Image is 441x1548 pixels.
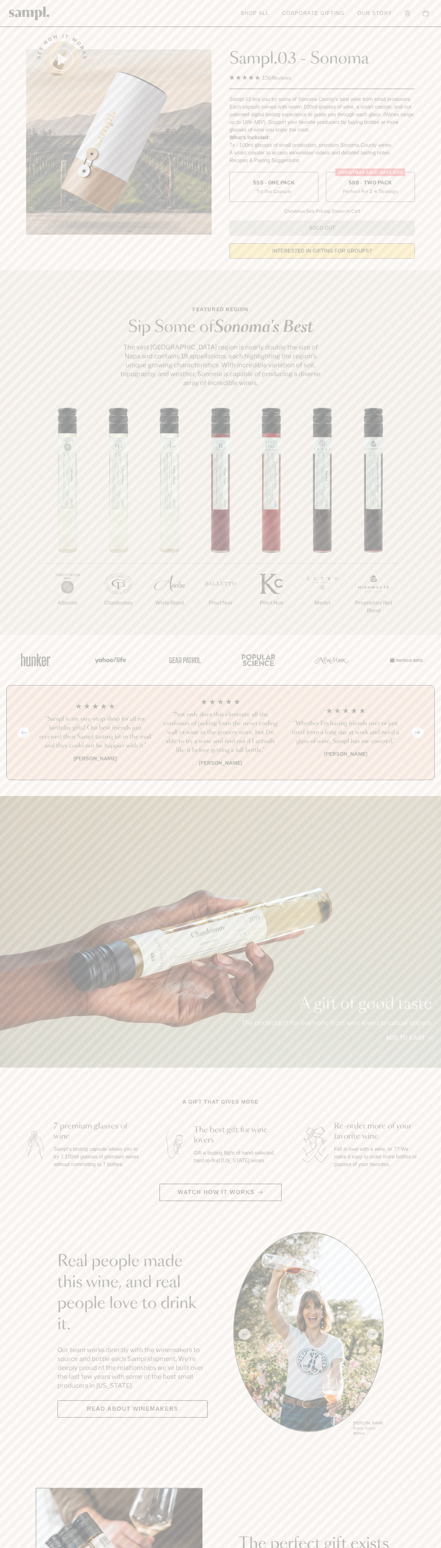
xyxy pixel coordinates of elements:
li: 7 / 7 [348,408,399,635]
li: 1 / 4 [38,698,153,767]
p: Albarino [42,599,93,607]
li: Christmas Sale Pricing Shown In Cart [281,208,363,214]
button: Watch how it works [159,1184,282,1201]
h2: Sip Some of [119,320,322,335]
div: Christmas SALE! Save 20% [336,168,405,176]
p: Pinot Noir [195,599,246,607]
p: A gift of good taste [242,997,432,1012]
small: Try the Capsule [256,188,292,195]
button: Previous slide [18,727,29,738]
span: $88 - Two Pack [349,179,392,186]
li: 3 / 7 [144,408,195,627]
h3: “Sampl is my one-stop shop for all my birthday gifts! Our best friends just received their Sampl ... [38,715,153,750]
li: 5 / 7 [246,408,297,627]
b: [PERSON_NAME] [199,760,242,766]
p: White Blend [144,599,195,607]
p: Proprietary Red Blend [348,599,399,614]
small: Perfect For 2-4 Tastings [343,188,398,195]
h1: Sampl.03 - Sonoma [229,49,415,68]
li: A smart coaster to access winemaker videos and detailed tasting notes. [229,149,415,157]
li: 4 / 7 [195,408,246,627]
li: 1 / 7 [42,408,93,627]
p: Merlot [297,599,348,607]
span: 136 [263,75,271,81]
img: Sampl logo [9,6,50,20]
li: 2 / 4 [163,698,278,767]
a: Corporate Gifting [279,6,348,20]
ul: carousel [233,1232,384,1437]
a: Our Story [354,6,395,20]
div: slide 1 [233,1232,384,1437]
img: Artboard_7_5b34974b-f019-449e-91fb-745f8d0877ee_x450.png [386,646,424,674]
img: Artboard_1_c8cd28af-0030-4af1-819c-248e302c7f06_x450.png [17,646,55,674]
li: Recipes & Pairing Suggestions [229,157,415,164]
a: Shop All [237,6,272,20]
h2: A gift that gives more [183,1098,259,1106]
li: 3 / 4 [288,698,403,767]
li: 7x - 100ml glasses of small production, premium Sonoma County wines [229,141,415,149]
a: Add to cart [386,1034,432,1042]
img: Artboard_3_0b291449-6e8c-4d07-b2c2-3f3601a19cd1_x450.png [312,646,351,674]
span: Reviews [271,75,291,81]
p: Featured Region [119,306,322,313]
p: The perfect gift for everyone from wine lovers to casual sippers. [242,1018,432,1027]
img: Artboard_5_7fdae55a-36fd-43f7-8bfd-f74a06a2878e_x450.png [164,646,203,674]
h2: Real people made this wine, and real people love to drink it. [57,1251,208,1335]
a: Read about Winemakers [57,1400,208,1418]
img: Artboard_6_04f9a106-072f-468a-bdd7-f11783b05722_x450.png [90,646,129,674]
h3: Re-order more of your favorite wine [334,1121,421,1142]
a: interested in gifting for groups? [229,243,415,259]
span: $55 - One Pack [253,179,295,186]
p: Gift a tasting flight of hand-selected, hard-to-find [US_STATE] wines. [194,1149,280,1165]
img: Artboard_4_28b4d326-c26e-48f9-9c80-911f17d6414e_x450.png [238,646,277,674]
p: Chardonnay [93,599,144,607]
button: See how it works [44,41,80,77]
li: 6 / 7 [297,408,348,627]
p: The vast [GEOGRAPHIC_DATA] region is nearly double the size of Napa and contains 18 appellations,... [119,343,322,387]
p: Sampl's tasting capsule allows you to try 7 100ml glasses of premium wines without committing to ... [54,1145,140,1168]
div: 136Reviews [229,74,291,82]
p: [PERSON_NAME] Sutro, Sutro Wines [353,1421,384,1436]
strong: What’s Included: [229,135,270,140]
h3: “Whether I'm having friends over or just tired from a long day at work and need a glass of wine, ... [288,719,403,746]
h3: 7 premium glasses of wine [54,1121,140,1142]
img: Sampl.03 - Sonoma [26,49,212,235]
em: Sonoma's Best [214,320,313,335]
button: Next slide [412,727,423,738]
b: [PERSON_NAME] [324,751,367,757]
p: Fall in love with a wine, or 7? We make it easy to order more bottles or glasses of your favorites. [334,1145,421,1168]
h3: “Not only does this eliminate all the confusion of picking from the never ending wall of wine in ... [163,710,278,755]
p: Our team works directly with the winemakers to source and bottle each Sampl shipment. We’re deepl... [57,1345,208,1390]
button: Sold Out [229,220,415,236]
li: 2 / 7 [93,408,144,627]
p: Pinot Noir [246,599,297,607]
div: Sampl.03 lets you try some of Sonoma County's best wine from small producers. Each capsule comes ... [229,96,415,134]
h3: The best gift for wine lovers [194,1125,280,1145]
b: [PERSON_NAME] [74,756,117,762]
